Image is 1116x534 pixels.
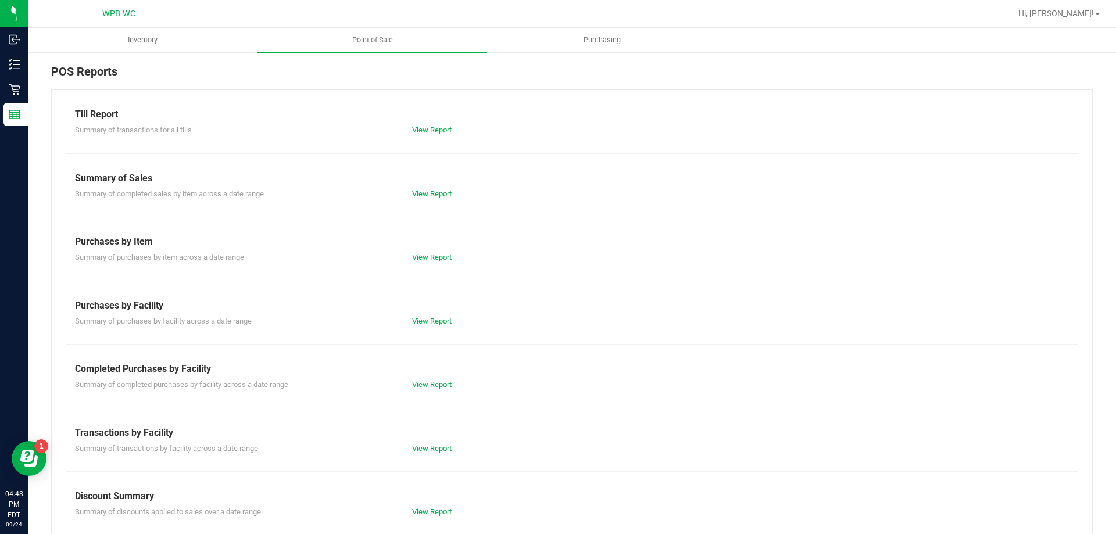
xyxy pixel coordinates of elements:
span: Summary of completed purchases by facility across a date range [75,380,288,389]
span: Point of Sale [337,35,409,45]
a: View Report [412,507,452,516]
span: Inventory [112,35,173,45]
span: Summary of transactions by facility across a date range [75,444,258,453]
inline-svg: Inbound [9,34,20,45]
span: Summary of completed sales by item across a date range [75,189,264,198]
div: Purchases by Item [75,235,1069,249]
a: View Report [412,189,452,198]
p: 09/24 [5,520,23,529]
span: Purchasing [568,35,636,45]
span: Hi, [PERSON_NAME]! [1018,9,1094,18]
inline-svg: Retail [9,84,20,95]
a: View Report [412,444,452,453]
a: View Report [412,126,452,134]
div: POS Reports [51,63,1093,89]
span: Summary of purchases by item across a date range [75,253,244,261]
inline-svg: Reports [9,109,20,120]
a: View Report [412,317,452,325]
p: 04:48 PM EDT [5,489,23,520]
span: Summary of purchases by facility across a date range [75,317,252,325]
a: View Report [412,253,452,261]
a: View Report [412,380,452,389]
div: Discount Summary [75,489,1069,503]
span: Summary of transactions for all tills [75,126,192,134]
iframe: Resource center [12,441,46,476]
div: Till Report [75,107,1069,121]
a: Inventory [28,28,257,52]
div: Purchases by Facility [75,299,1069,313]
div: Summary of Sales [75,171,1069,185]
iframe: Resource center unread badge [34,439,48,453]
span: Summary of discounts applied to sales over a date range [75,507,261,516]
div: Completed Purchases by Facility [75,362,1069,376]
a: Point of Sale [257,28,487,52]
span: WPB WC [102,9,135,19]
div: Transactions by Facility [75,426,1069,440]
a: Purchasing [487,28,717,52]
inline-svg: Inventory [9,59,20,70]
